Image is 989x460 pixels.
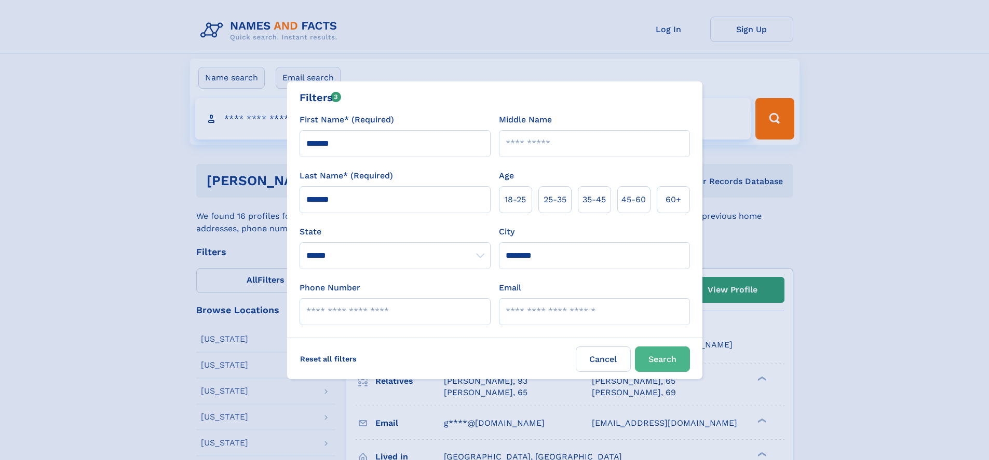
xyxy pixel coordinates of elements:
[666,193,681,206] span: 60+
[635,346,690,372] button: Search
[293,346,363,371] label: Reset all filters
[300,282,360,294] label: Phone Number
[499,114,552,126] label: Middle Name
[499,170,514,182] label: Age
[505,193,526,206] span: 18‑25
[300,114,394,126] label: First Name* (Required)
[576,346,631,372] label: Cancel
[300,90,342,105] div: Filters
[621,193,646,206] span: 45‑60
[300,170,393,182] label: Last Name* (Required)
[544,193,566,206] span: 25‑35
[499,226,514,238] label: City
[582,193,606,206] span: 35‑45
[300,226,491,238] label: State
[499,282,521,294] label: Email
